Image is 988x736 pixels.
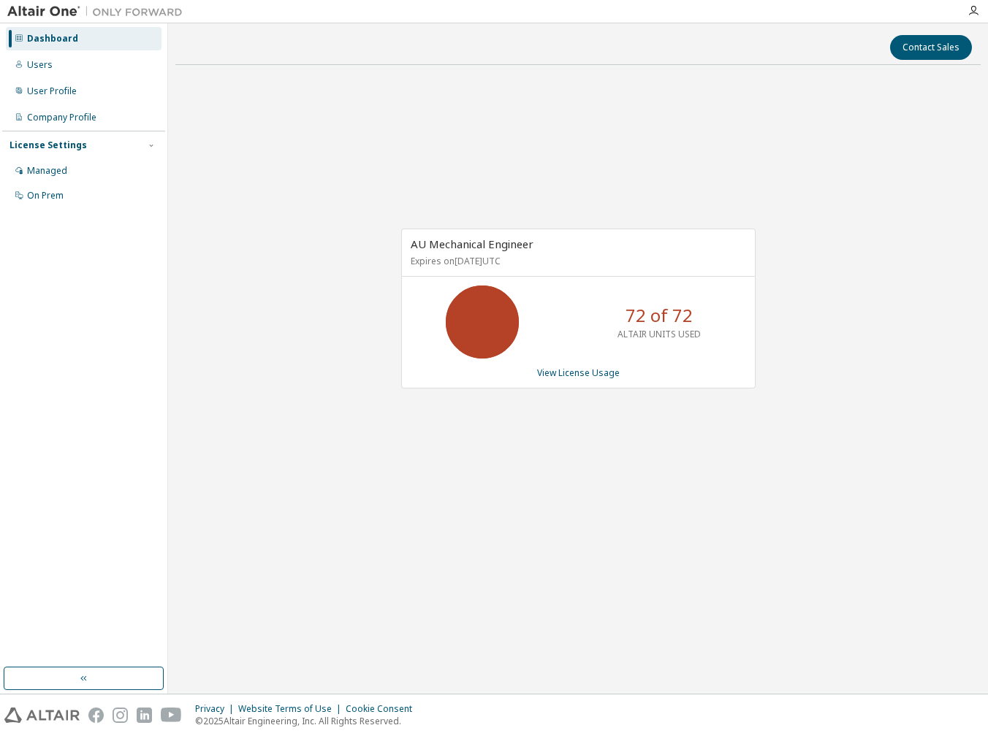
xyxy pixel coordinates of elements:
div: User Profile [27,85,77,97]
div: Dashboard [27,33,78,45]
div: Managed [27,165,67,177]
div: License Settings [9,139,87,151]
p: Expires on [DATE] UTC [411,255,742,267]
img: instagram.svg [113,708,128,723]
img: facebook.svg [88,708,104,723]
div: Company Profile [27,112,96,123]
div: Users [27,59,53,71]
button: Contact Sales [890,35,972,60]
p: 72 of 72 [626,303,693,328]
p: © 2025 Altair Engineering, Inc. All Rights Reserved. [195,715,421,727]
div: Privacy [195,703,238,715]
img: youtube.svg [161,708,182,723]
div: Website Terms of Use [238,703,346,715]
a: View License Usage [537,367,620,379]
img: altair_logo.svg [4,708,80,723]
div: Cookie Consent [346,703,421,715]
div: On Prem [27,190,64,202]
span: AU Mechanical Engineer [411,237,533,251]
img: Altair One [7,4,190,19]
img: linkedin.svg [137,708,152,723]
p: ALTAIR UNITS USED [617,328,701,340]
